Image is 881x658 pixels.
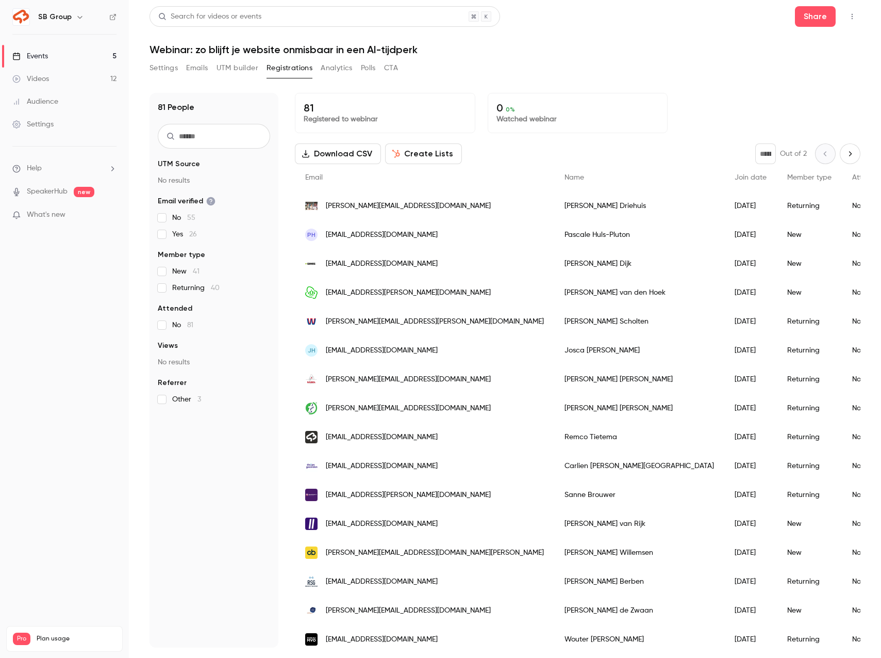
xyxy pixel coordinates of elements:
div: [PERSON_NAME] Dijk [554,249,724,278]
div: New [777,596,842,625]
span: [PERSON_NAME][EMAIL_ADDRESS][DOMAIN_NAME][PERSON_NAME] [326,548,544,558]
span: [EMAIL_ADDRESS][DOMAIN_NAME] [326,345,438,356]
div: [DATE] [724,336,777,365]
p: No results [158,357,270,367]
span: Returning [172,283,220,293]
div: [DATE] [724,452,777,480]
div: [DATE] [724,625,777,654]
img: translas.com [305,402,318,414]
span: [PERSON_NAME][EMAIL_ADDRESS][DOMAIN_NAME] [326,605,491,616]
button: Polls [361,60,376,76]
button: UTM builder [217,60,258,76]
img: heinendelftsblauw.nl [305,604,318,617]
span: Join date [735,174,767,181]
span: new [74,187,94,197]
span: Other [172,394,201,405]
div: [DATE] [724,596,777,625]
div: [PERSON_NAME] de Zwaan [554,596,724,625]
span: 26 [189,231,197,238]
div: [PERSON_NAME] van Rijk [554,509,724,538]
span: 0 % [506,106,515,113]
div: New [777,538,842,567]
span: Views [158,341,178,351]
div: Events [12,51,48,61]
h6: SB Group [38,12,72,22]
div: New [777,278,842,307]
p: No results [158,175,270,186]
section: facet-groups [158,159,270,405]
div: [DATE] [724,509,777,538]
span: 55 [187,214,195,221]
span: [EMAIL_ADDRESS][DOMAIN_NAME] [326,230,438,240]
p: 0 [496,102,659,114]
span: Member type [787,174,832,181]
img: sabelcommunicatie.nl [305,373,318,386]
div: [PERSON_NAME] [PERSON_NAME] [554,365,724,394]
span: Email verified [158,196,215,206]
span: [EMAIL_ADDRESS][DOMAIN_NAME] [326,432,438,443]
div: Returning [777,423,842,452]
div: [PERSON_NAME] van den Hoek [554,278,724,307]
div: Remco Tietema [554,423,724,452]
span: Name [564,174,584,181]
div: Settings [12,119,54,130]
div: Videos [12,74,49,84]
span: [EMAIL_ADDRESS][DOMAIN_NAME] [326,519,438,529]
span: [EMAIL_ADDRESS][DOMAIN_NAME] [326,576,438,587]
img: socialbrothers.nl [305,431,318,443]
iframe: Noticeable Trigger [104,211,117,220]
h1: 81 People [158,101,194,114]
button: Registrations [267,60,312,76]
div: [DATE] [724,220,777,249]
span: Help [27,163,42,174]
span: UTM Source [158,159,200,169]
img: SB Group [13,9,29,25]
span: 40 [211,284,220,292]
button: Download CSV [295,143,381,164]
span: No [172,320,193,330]
img: ads.nl [305,460,318,472]
div: Audience [12,97,58,107]
div: [DATE] [724,423,777,452]
div: [PERSON_NAME] Willemsen [554,538,724,567]
div: Returning [777,625,842,654]
div: Returning [777,365,842,394]
span: Email [305,174,323,181]
div: [DATE] [724,538,777,567]
div: Wouter [PERSON_NAME] [554,625,724,654]
button: Share [795,6,836,27]
button: Analytics [321,60,353,76]
div: [DATE] [724,567,777,596]
div: New [777,249,842,278]
img: 2digits.nl [305,518,318,530]
img: code-blauw.nl [305,547,318,559]
span: Attended [158,303,192,314]
h1: Webinar: zo blijft je website onmisbaar in een AI-tijdperk [149,43,860,56]
p: 81 [304,102,467,114]
span: 41 [193,268,200,275]
div: [PERSON_NAME] Berben [554,567,724,596]
span: Plan usage [37,635,116,643]
span: [EMAIL_ADDRESS][DOMAIN_NAME] [326,461,438,472]
div: Returning [777,191,842,220]
span: [PERSON_NAME][EMAIL_ADDRESS][PERSON_NAME][DOMAIN_NAME] [326,316,544,327]
div: Returning [777,307,842,336]
span: [PERSON_NAME][EMAIL_ADDRESS][DOMAIN_NAME] [326,374,491,385]
div: Returning [777,394,842,423]
img: kpnmail.nl [305,286,318,299]
span: [EMAIL_ADDRESS][DOMAIN_NAME] [326,259,438,269]
button: CTA [384,60,398,76]
span: [PERSON_NAME][EMAIL_ADDRESS][DOMAIN_NAME] [326,201,491,212]
span: Member type [158,250,205,260]
span: Yes [172,229,197,239]
span: [PERSON_NAME][EMAIL_ADDRESS][DOMAIN_NAME] [326,403,491,414]
img: sue.nl [305,202,318,210]
div: Returning [777,336,842,365]
div: [PERSON_NAME] [PERSON_NAME] [554,394,724,423]
a: SpeakerHub [27,186,68,197]
img: specialisten-net.nl [305,489,318,501]
span: [EMAIL_ADDRESS][DOMAIN_NAME] [326,634,438,645]
div: Returning [777,480,842,509]
div: [DATE] [724,278,777,307]
span: Referrer [158,378,187,388]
